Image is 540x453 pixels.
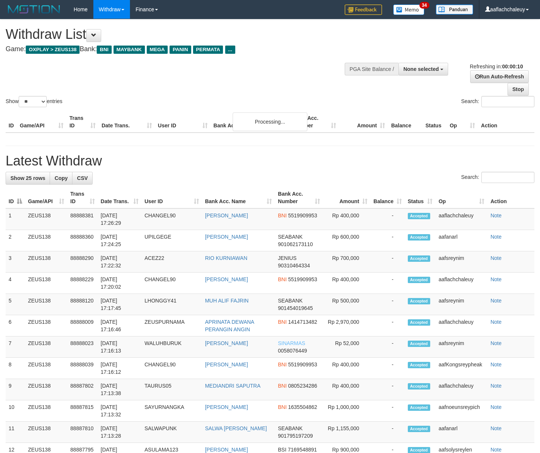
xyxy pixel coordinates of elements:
span: Accepted [408,277,430,283]
span: BNI [278,383,286,389]
td: aafanarl [435,422,487,443]
span: Copy 901062173110 to clipboard [278,241,313,247]
span: BNI [278,362,286,367]
td: aafanarl [435,230,487,251]
a: Run Auto-Refresh [470,70,529,83]
td: ZEUS138 [25,358,67,379]
td: - [370,422,405,443]
th: Trans ID: activate to sort column ascending [67,187,97,208]
span: SINARMAS [278,340,305,346]
img: panduan.png [436,4,473,15]
a: Note [490,212,502,218]
span: Copy 5519909953 to clipboard [288,362,317,367]
td: 88888120 [67,294,97,315]
td: ZEUS138 [25,336,67,358]
td: [DATE] 17:16:13 [98,336,142,358]
th: Date Trans.: activate to sort column ascending [98,187,142,208]
a: CSV [72,172,93,184]
td: ZEUS138 [25,422,67,443]
td: - [370,208,405,230]
a: [PERSON_NAME] [205,404,248,410]
span: Accepted [408,319,430,326]
td: [DATE] 17:13:28 [98,422,142,443]
a: RIO KURNIAWAN [205,255,247,261]
span: CSV [77,175,88,181]
a: Note [490,340,502,346]
th: Amount: activate to sort column ascending [323,187,370,208]
td: 1 [6,208,25,230]
span: OXPLAY > ZEUS138 [26,46,80,54]
a: MEDIANDRI SAPUTRA [205,383,261,389]
td: - [370,294,405,315]
td: ZEUS138 [25,208,67,230]
td: TAURUS05 [142,379,202,400]
td: Rp 600,000 [323,230,370,251]
td: 8 [6,358,25,379]
span: BSI [278,447,286,453]
td: aaflachchaleuy [435,315,487,336]
h1: Withdraw List [6,27,353,42]
th: Balance [388,111,422,133]
td: aafKongsreypheak [435,358,487,379]
a: Copy [50,172,72,184]
span: None selected [403,66,439,72]
td: ZEUSPURNAMA [142,315,202,336]
span: BNI [278,319,286,325]
td: SALWAPUNK [142,422,202,443]
th: User ID [155,111,211,133]
td: - [370,230,405,251]
img: Button%20Memo.svg [393,4,425,15]
img: MOTION_logo.png [6,4,62,15]
td: ZEUS138 [25,315,67,336]
td: - [370,315,405,336]
a: MUH ALIF FAJRIN [205,298,249,304]
span: Copy 5519909953 to clipboard [288,212,317,218]
td: aafsreynim [435,251,487,273]
span: Accepted [408,255,430,262]
a: Note [490,362,502,367]
td: 88888290 [67,251,97,273]
td: 88888229 [67,273,97,294]
td: CHANGEL90 [142,358,202,379]
td: 10 [6,400,25,422]
td: 7 [6,336,25,358]
th: Game/API: activate to sort column ascending [25,187,67,208]
td: - [370,336,405,358]
td: 88887810 [67,422,97,443]
td: Rp 500,000 [323,294,370,315]
span: Accepted [408,341,430,347]
span: PERMATA [193,46,223,54]
td: 88888009 [67,315,97,336]
span: Show 25 rows [10,175,45,181]
td: ZEUS138 [25,400,67,422]
a: [PERSON_NAME] [205,276,248,282]
td: 88888381 [67,208,97,230]
div: Processing... [233,112,307,131]
td: Rp 400,000 [323,358,370,379]
a: [PERSON_NAME] [205,212,248,218]
td: - [370,379,405,400]
a: Show 25 rows [6,172,50,184]
span: SEABANK [278,234,302,240]
th: Op [447,111,478,133]
span: Copy 901454019645 to clipboard [278,305,313,311]
td: 11 [6,422,25,443]
td: - [370,358,405,379]
a: Note [490,447,502,453]
span: 34 [419,2,429,9]
td: 6 [6,315,25,336]
label: Show entries [6,96,62,107]
span: Copy 901795197209 to clipboard [278,433,313,439]
th: Game/API [17,111,66,133]
a: Note [490,298,502,304]
td: aaflachchaleuy [435,208,487,230]
th: Bank Acc. Name: activate to sort column ascending [202,187,275,208]
td: Rp 400,000 [323,208,370,230]
span: PANIN [170,46,191,54]
th: User ID: activate to sort column ascending [142,187,202,208]
td: [DATE] 17:13:38 [98,379,142,400]
th: Action [478,111,534,133]
td: ZEUS138 [25,273,67,294]
span: Accepted [408,404,430,411]
td: ZEUS138 [25,294,67,315]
